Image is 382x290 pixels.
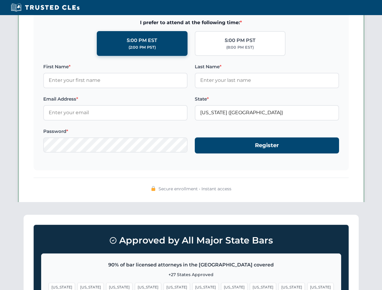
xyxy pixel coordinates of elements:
[43,105,188,120] input: Enter your email
[43,63,188,70] label: First Name
[225,37,256,44] div: 5:00 PM PST
[195,105,339,120] input: Florida (FL)
[195,137,339,153] button: Register
[195,95,339,103] label: State
[49,261,334,269] p: 90% of bar licensed attorneys in the [GEOGRAPHIC_DATA] covered
[49,271,334,278] p: +27 States Approved
[195,63,339,70] label: Last Name
[195,73,339,88] input: Enter your last name
[43,19,339,27] span: I prefer to attend at the following time:
[41,232,341,249] h3: Approved by All Major State Bars
[127,37,157,44] div: 5:00 PM EST
[226,44,254,50] div: (8:00 PM EST)
[43,73,188,88] input: Enter your first name
[151,186,156,191] img: 🔒
[43,95,188,103] label: Email Address
[158,185,231,192] span: Secure enrollment • Instant access
[43,128,188,135] label: Password
[9,3,81,12] img: Trusted CLEs
[129,44,156,50] div: (2:00 PM PST)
